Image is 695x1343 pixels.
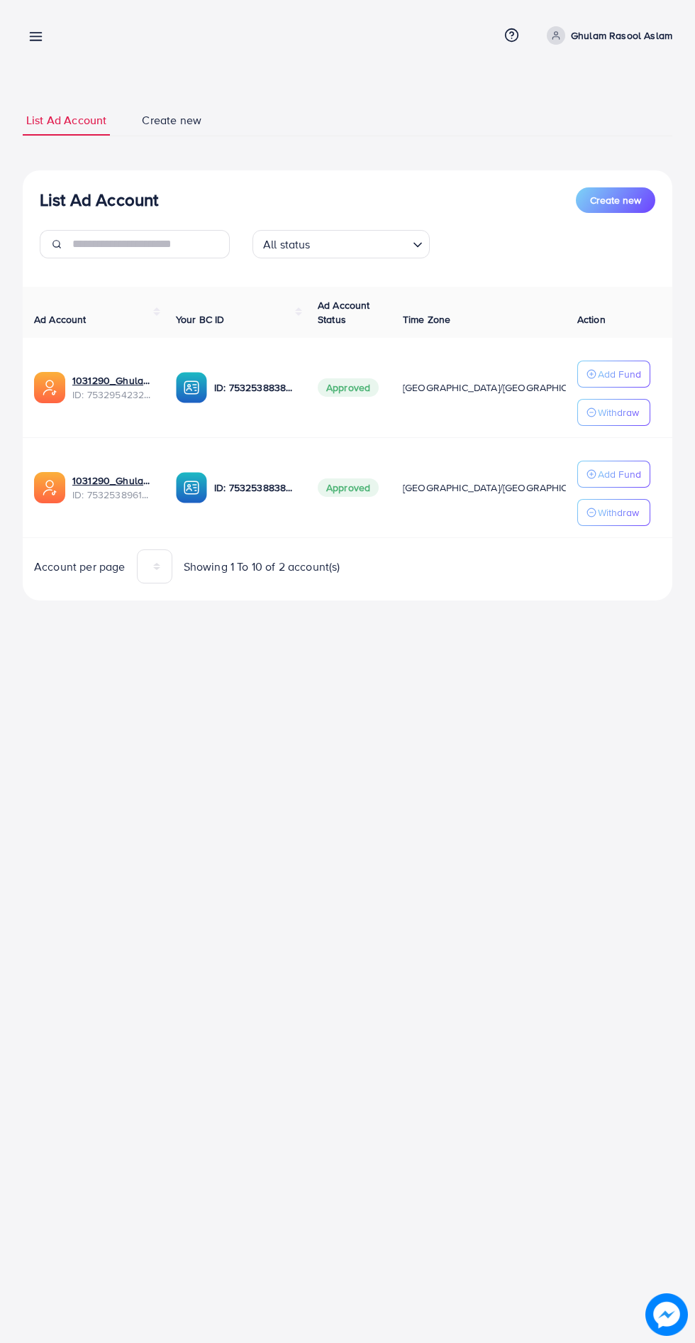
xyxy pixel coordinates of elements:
[577,399,650,426] button: Withdraw
[176,312,225,327] span: Your BC ID
[72,373,153,402] div: <span class='underline'>1031290_Ghulam Rasool Aslam 2_1753902599199</span></br>7532954232266326017
[598,466,641,483] p: Add Fund
[184,559,340,575] span: Showing 1 To 10 of 2 account(s)
[318,378,379,397] span: Approved
[577,499,650,526] button: Withdraw
[176,472,207,503] img: ic-ba-acc.ded83a64.svg
[72,373,153,388] a: 1031290_Ghulam Rasool Aslam 2_1753902599199
[318,298,370,327] span: Ad Account Status
[72,488,153,502] span: ID: 7532538961244635153
[577,461,650,488] button: Add Fund
[318,478,379,497] span: Approved
[40,190,158,210] h3: List Ad Account
[142,112,201,128] span: Create new
[571,27,672,44] p: Ghulam Rasool Aslam
[577,361,650,388] button: Add Fund
[541,26,672,45] a: Ghulam Rasool Aslam
[403,312,450,327] span: Time Zone
[645,1293,688,1336] img: image
[26,112,106,128] span: List Ad Account
[34,559,126,575] span: Account per page
[598,404,639,421] p: Withdraw
[214,379,295,396] p: ID: 7532538838637019152
[252,230,430,258] div: Search for option
[403,481,600,495] span: [GEOGRAPHIC_DATA]/[GEOGRAPHIC_DATA]
[576,187,655,213] button: Create new
[72,388,153,402] span: ID: 7532954232266326017
[72,473,153,503] div: <span class='underline'>1031290_Ghulam Rasool Aslam_1753805901568</span></br>7532538961244635153
[598,366,641,383] p: Add Fund
[214,479,295,496] p: ID: 7532538838637019152
[598,504,639,521] p: Withdraw
[403,380,600,395] span: [GEOGRAPHIC_DATA]/[GEOGRAPHIC_DATA]
[72,473,153,488] a: 1031290_Ghulam Rasool Aslam_1753805901568
[577,312,606,327] span: Action
[34,372,65,403] img: ic-ads-acc.e4c84228.svg
[176,372,207,403] img: ic-ba-acc.ded83a64.svg
[590,193,641,207] span: Create new
[260,234,313,255] span: All status
[315,231,407,255] input: Search for option
[34,472,65,503] img: ic-ads-acc.e4c84228.svg
[34,312,87,327] span: Ad Account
